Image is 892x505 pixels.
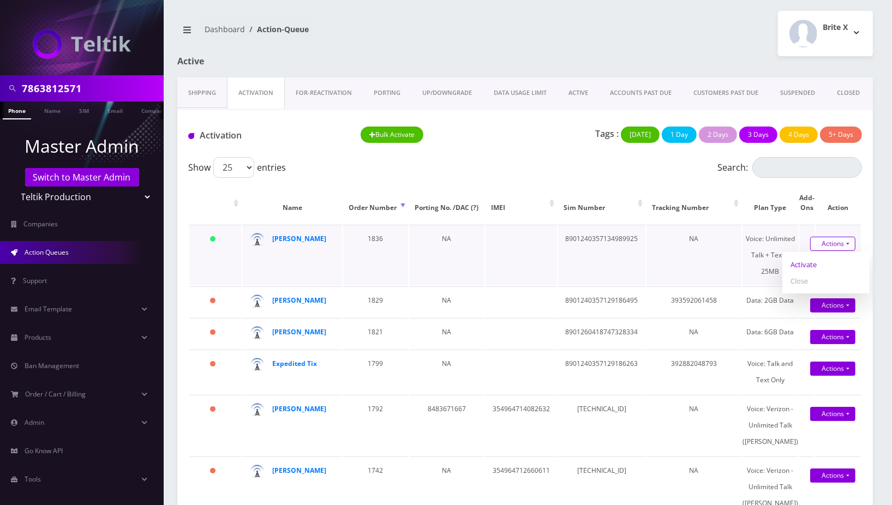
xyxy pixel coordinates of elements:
[699,127,737,143] button: 2 Days
[486,395,557,455] td: 354964714082632
[739,127,777,143] button: 3 Days
[25,474,41,484] span: Tools
[810,362,855,376] a: Actions
[409,350,484,394] td: NA
[646,286,741,317] td: 393592061458
[343,286,408,317] td: 1829
[25,418,44,427] span: Admin
[826,77,871,109] a: CLOSED
[25,168,139,187] a: Switch to Master Admin
[245,23,309,35] li: Action-Queue
[272,327,326,336] a: [PERSON_NAME]
[409,318,484,348] td: NA
[743,401,798,450] div: Voice: Verizon - Unlimited Talk ([PERSON_NAME])
[820,127,862,143] button: 5+ Days
[646,350,741,394] td: 392882048793
[188,133,194,139] img: Activation
[361,127,423,143] button: Bulk Activate
[411,77,483,109] a: UP/DOWNGRADE
[343,318,408,348] td: 1821
[743,324,798,340] div: Data: 6GB Data
[272,296,326,305] a: [PERSON_NAME]
[177,77,227,109] a: Shipping
[409,286,484,317] td: NA
[782,256,870,273] a: Activate
[810,298,855,312] a: Actions
[810,468,855,483] a: Actions
[810,407,855,421] a: Actions
[483,77,558,109] a: DATA USAGE LIMIT
[409,395,484,455] td: 8483671667
[22,78,161,99] input: Search in Company
[558,182,645,224] th: Sim Number: activate to sort column ascending
[646,225,741,285] td: NA
[558,350,645,394] td: 8901240357129186263
[780,127,818,143] button: 4 Days
[823,23,848,32] h2: Brite X
[799,182,815,224] th: Add-Ons
[272,466,326,475] a: [PERSON_NAME]
[743,182,798,224] th: Plan Type
[621,127,660,143] button: [DATE]
[558,395,645,455] td: [TECHNICAL_ID]
[102,101,128,118] a: Email
[810,237,855,251] a: Actions
[743,231,798,280] div: Voice: Unlimited Talk + Text + 25MB
[189,182,241,224] th: : activate to sort column ascending
[646,182,741,224] th: Tracking Number: activate to sort column ascending
[646,318,741,348] td: NA
[25,333,51,342] span: Products
[26,389,86,399] span: Order / Cart / Billing
[272,234,326,243] a: [PERSON_NAME]
[33,29,131,59] img: Teltik Production
[558,318,645,348] td: 8901260418747328334
[242,182,342,224] th: Name
[74,101,94,118] a: SIM
[25,304,72,314] span: Email Template
[25,361,79,370] span: Ban Management
[25,446,63,455] span: Go Know API
[188,130,344,141] h1: Activation
[227,77,285,109] a: Activation
[717,157,862,178] label: Search:
[272,404,326,413] a: [PERSON_NAME]
[769,77,826,109] a: SUSPENDED
[646,395,741,455] td: NA
[810,330,855,344] a: Actions
[24,219,58,229] span: Companies
[595,127,619,140] p: Tags :
[343,225,408,285] td: 1836
[205,24,245,34] a: Dashboard
[343,395,408,455] td: 1792
[343,350,408,394] td: 1799
[782,252,870,293] div: Actions
[3,101,31,119] a: Phone
[136,101,172,118] a: Company
[662,127,697,143] button: 1 Day
[599,77,683,109] a: ACCOUNTS PAST DUE
[23,276,47,285] span: Support
[213,157,254,178] select: Showentries
[285,77,363,109] a: FOR-REActivation
[558,225,645,285] td: 8901240357134989925
[743,292,798,309] div: Data: 2GB Data
[39,101,66,118] a: Name
[409,182,484,224] th: Porting No. /DAC (?)
[782,273,870,289] a: Close
[343,182,408,224] th: Order Number: activate to sort column ascending
[25,248,69,257] span: Action Queues
[743,356,798,388] div: Voice: Talk and Text Only
[486,182,557,224] th: IMEI: activate to sort column ascending
[558,286,645,317] td: 8901240357129186495
[816,182,861,224] th: Action
[177,18,517,49] nav: breadcrumb
[683,77,769,109] a: CUSTOMERS PAST DUE
[409,225,484,285] td: NA
[272,359,317,368] a: Expedited Tix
